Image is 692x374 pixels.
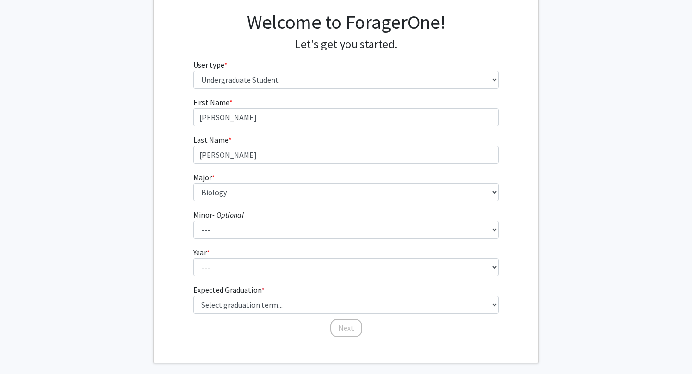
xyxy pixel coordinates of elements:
[193,247,210,258] label: Year
[193,37,499,51] h4: Let's get you started.
[212,210,244,220] i: - Optional
[193,98,229,107] span: First Name
[193,11,499,34] h1: Welcome to ForagerOne!
[7,331,41,367] iframe: Chat
[193,172,215,183] label: Major
[193,135,228,145] span: Last Name
[330,319,362,337] button: Next
[193,209,244,221] label: Minor
[193,284,265,296] label: Expected Graduation
[193,59,227,71] label: User type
